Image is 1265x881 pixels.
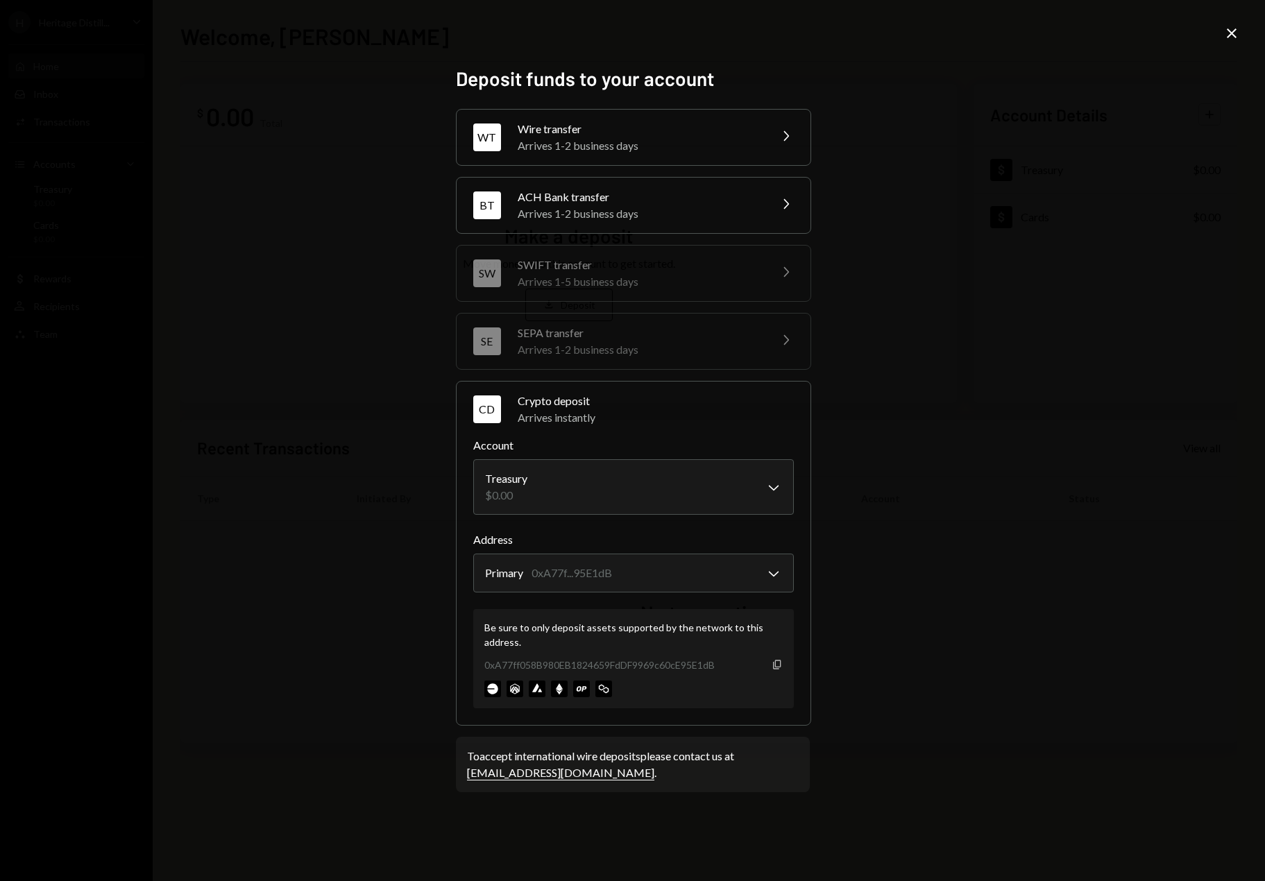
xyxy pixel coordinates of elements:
label: Address [473,531,794,548]
button: SWSWIFT transferArrives 1-5 business days [457,246,810,301]
div: WT [473,123,501,151]
img: arbitrum-mainnet [507,681,523,697]
div: 0xA77ff058B980EB1824659FdDF9969c60cE95E1dB [484,658,715,672]
div: BT [473,191,501,219]
img: polygon-mainnet [595,681,612,697]
h2: Deposit funds to your account [456,65,810,92]
label: Account [473,437,794,454]
div: CD [473,395,501,423]
div: Be sure to only deposit assets supported by the network to this address. [484,620,783,649]
button: WTWire transferArrives 1-2 business days [457,110,810,165]
div: SWIFT transfer [518,257,761,273]
div: Arrives 1-2 business days [518,341,761,358]
button: CDCrypto depositArrives instantly [457,382,810,437]
div: CDCrypto depositArrives instantly [473,437,794,708]
div: Crypto deposit [518,393,794,409]
img: optimism-mainnet [573,681,590,697]
div: SEPA transfer [518,325,761,341]
div: To accept international wire deposits please contact us at . [467,748,799,781]
button: BTACH Bank transferArrives 1-2 business days [457,178,810,233]
button: SESEPA transferArrives 1-2 business days [457,314,810,369]
div: SE [473,327,501,355]
div: SW [473,259,501,287]
img: ethereum-mainnet [551,681,568,697]
button: Account [473,459,794,515]
div: 0xA77f...95E1dB [532,565,612,581]
img: avalanche-mainnet [529,681,545,697]
a: [EMAIL_ADDRESS][DOMAIN_NAME] [467,766,654,780]
div: Arrives 1-5 business days [518,273,761,290]
div: Arrives instantly [518,409,794,426]
img: base-mainnet [484,681,501,697]
div: Wire transfer [518,121,761,137]
button: Address [473,554,794,592]
div: Arrives 1-2 business days [518,205,761,222]
div: ACH Bank transfer [518,189,761,205]
div: Arrives 1-2 business days [518,137,761,154]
